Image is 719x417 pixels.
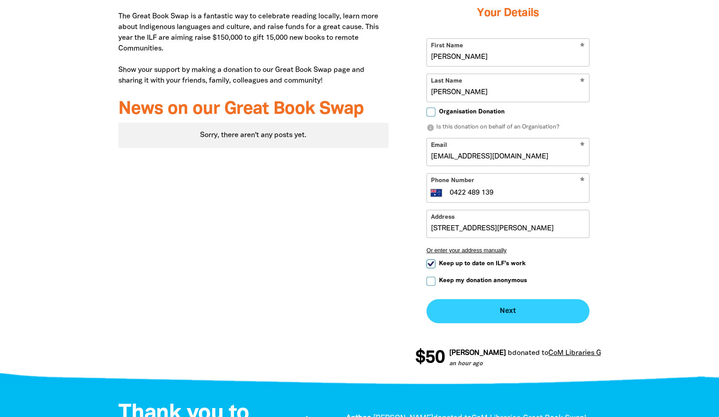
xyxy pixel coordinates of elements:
span: donated to [512,350,548,356]
i: Required [580,177,585,186]
i: info [426,124,435,132]
em: b [508,350,512,356]
input: Keep up to date on ILF's work [426,259,435,268]
h3: News on our Great Book Swap [118,100,389,119]
p: Is this donation on behalf of an Organisation? [426,123,589,132]
button: Or enter your address manually [426,247,589,254]
input: Organisation Donation [426,108,435,117]
em: [PERSON_NAME] [449,350,506,356]
p: an hour ago [449,360,655,369]
input: Keep my donation anonymous [426,277,435,286]
span: $50 [415,349,445,367]
div: Paginated content [118,123,389,148]
div: Sorry, there aren't any posts yet. [118,123,389,148]
span: Keep up to date on ILF's work [439,259,526,268]
span: Keep my donation anonymous [439,276,527,285]
button: Next [426,299,589,323]
a: CoM Libraries Great Book Swap! [548,350,655,356]
span: Organisation Donation [439,108,505,116]
div: Donation stream [415,344,601,372]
